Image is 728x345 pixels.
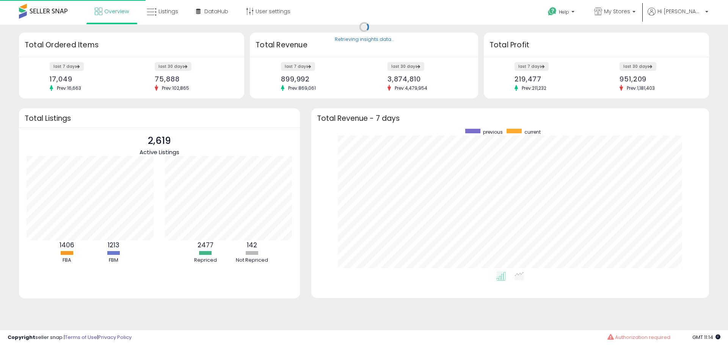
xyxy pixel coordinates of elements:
b: 1213 [108,240,119,250]
div: Repriced [183,257,228,264]
b: 2477 [198,240,213,250]
p: 2,619 [140,134,179,148]
span: Overview [104,8,129,15]
b: 142 [247,240,257,250]
a: Help [542,1,582,25]
span: Prev: 211,232 [518,85,550,91]
span: current [524,129,541,135]
label: last 30 days [388,62,424,71]
a: Terms of Use [65,334,97,341]
label: last 30 days [155,62,191,71]
span: Help [559,9,569,15]
div: 75,888 [155,75,231,83]
label: last 30 days [620,62,656,71]
span: Listings [158,8,178,15]
span: My Stores [604,8,630,15]
b: 1406 [60,240,74,250]
span: Prev: 869,061 [284,85,320,91]
a: Hi [PERSON_NAME] [648,8,708,25]
div: 3,874,810 [388,75,465,83]
h3: Total Revenue - 7 days [317,116,703,121]
span: Prev: 4,479,954 [391,85,431,91]
span: DataHub [204,8,228,15]
h3: Total Revenue [256,40,472,50]
div: 951,209 [620,75,696,83]
h3: Total Listings [25,116,294,121]
span: 2025-09-8 11:14 GMT [692,334,720,341]
div: seller snap | | [8,334,132,341]
span: previous [483,129,503,135]
label: last 7 days [50,62,84,71]
span: Prev: 16,663 [53,85,85,91]
h3: Total Profit [490,40,703,50]
div: 17,049 [50,75,126,83]
div: FBM [91,257,136,264]
div: 219,477 [515,75,591,83]
h3: Total Ordered Items [25,40,238,50]
label: last 7 days [515,62,549,71]
label: last 7 days [281,62,315,71]
span: Prev: 1,181,403 [623,85,659,91]
i: Get Help [548,7,557,16]
span: Active Listings [140,148,179,156]
strong: Copyright [8,334,35,341]
div: FBA [44,257,89,264]
div: Retrieving insights data.. [335,36,394,43]
div: 899,992 [281,75,358,83]
a: Privacy Policy [98,334,132,341]
div: Not Repriced [229,257,275,264]
span: Prev: 102,865 [158,85,193,91]
span: Hi [PERSON_NAME] [657,8,703,15]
